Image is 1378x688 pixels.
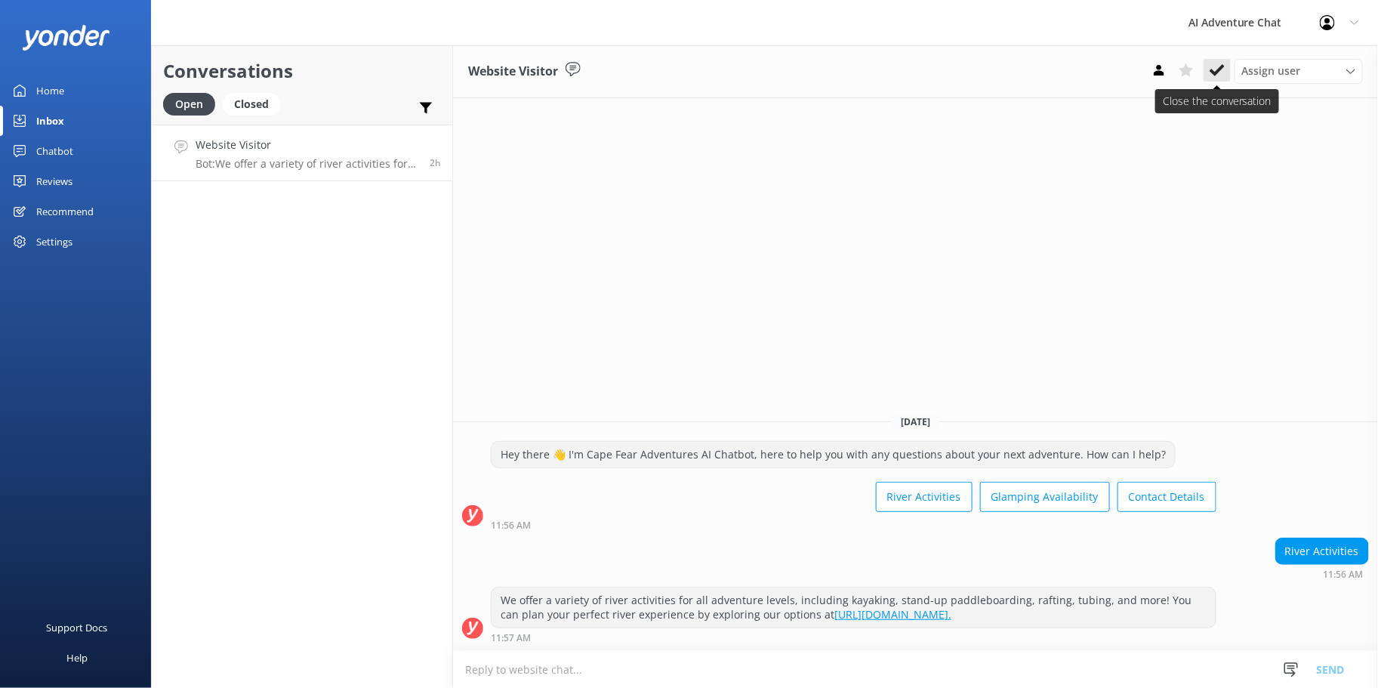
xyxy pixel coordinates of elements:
strong: 11:56 AM [1324,570,1364,579]
strong: 11:56 AM [491,521,531,530]
button: Glamping Availability [980,482,1110,512]
a: Closed [223,95,288,112]
div: Home [36,76,64,106]
button: River Activities [876,482,973,512]
div: Chatbot [36,136,73,166]
div: Closed [223,93,280,116]
a: Website VisitorBot:We offer a variety of river activities for all adventure levels, including kay... [152,125,452,181]
h3: Website Visitor [468,62,558,82]
div: River Activities [1276,538,1368,564]
button: Contact Details [1118,482,1216,512]
img: yonder-white-logo.png [23,25,109,50]
h4: Website Visitor [196,137,418,153]
a: Open [163,95,223,112]
h2: Conversations [163,57,441,85]
div: Open [163,93,215,116]
div: 11:57am 18-Aug-2025 (UTC -04:00) America/New_York [491,632,1216,643]
div: Support Docs [47,612,108,643]
div: Hey there 👋 I'm Cape Fear Adventures AI Chatbot, here to help you with any questions about your n... [492,442,1175,467]
div: 11:56am 18-Aug-2025 (UTC -04:00) America/New_York [491,520,1216,530]
div: Inbox [36,106,64,136]
div: Settings [36,227,72,257]
div: We offer a variety of river activities for all adventure levels, including kayaking, stand-up pad... [492,588,1216,628]
span: Assign user [1242,63,1301,79]
strong: 11:57 AM [491,634,531,643]
span: [DATE] [892,415,939,428]
p: Bot: We offer a variety of river activities for all adventure levels, including kayaking, stand-u... [196,157,418,171]
div: 11:56am 18-Aug-2025 (UTC -04:00) America/New_York [1275,569,1369,579]
span: 11:56am 18-Aug-2025 (UTC -04:00) America/New_York [430,156,441,169]
div: Reviews [36,166,72,196]
a: [URL][DOMAIN_NAME]. [834,607,951,622]
div: Assign User [1235,59,1363,83]
div: Recommend [36,196,94,227]
div: Help [66,643,88,673]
